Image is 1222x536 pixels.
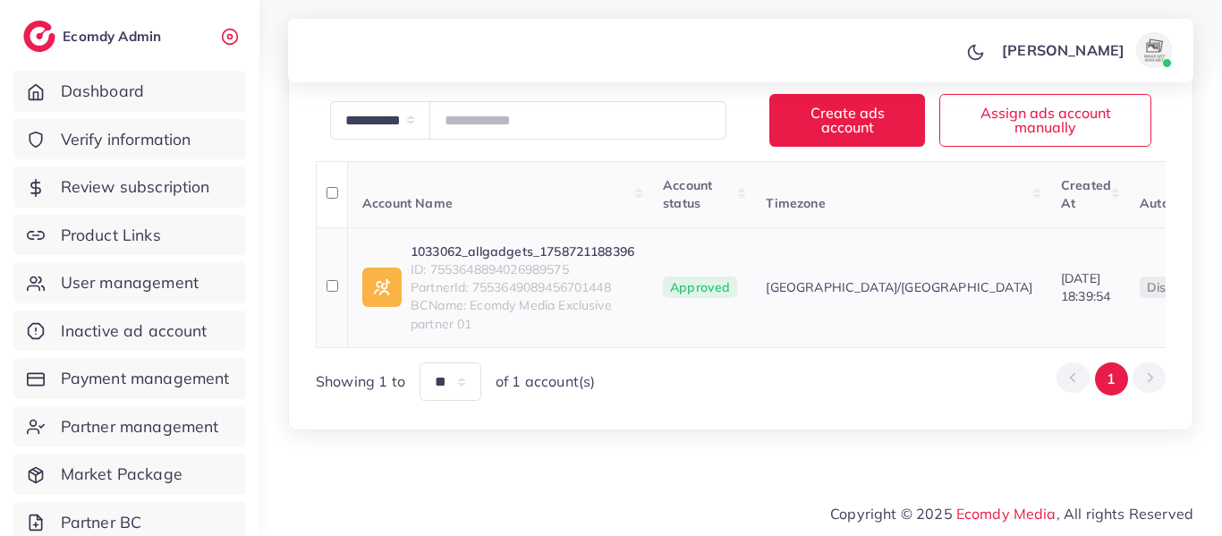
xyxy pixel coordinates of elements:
[61,271,199,294] span: User management
[13,262,246,303] a: User management
[13,406,246,447] a: Partner management
[61,463,182,486] span: Market Package
[766,278,1032,296] span: [GEOGRAPHIC_DATA]/[GEOGRAPHIC_DATA]
[61,367,230,390] span: Payment management
[1136,32,1172,68] img: avatar
[61,511,142,534] span: Partner BC
[411,260,634,278] span: ID: 7553648894026989575
[13,119,246,160] a: Verify information
[663,277,737,298] span: Approved
[316,371,405,392] span: Showing 1 to
[362,268,402,307] img: ic-ad-info.7fc67b75.svg
[939,94,1151,147] button: Assign ads account manually
[1002,39,1124,61] p: [PERSON_NAME]
[13,311,246,352] a: Inactive ad account
[61,224,161,247] span: Product Links
[13,215,246,256] a: Product Links
[23,21,55,52] img: logo
[61,175,210,199] span: Review subscription
[362,195,453,211] span: Account Name
[13,166,246,208] a: Review subscription
[496,371,595,392] span: of 1 account(s)
[992,32,1179,68] a: [PERSON_NAME]avatar
[61,80,144,103] span: Dashboard
[13,358,246,399] a: Payment management
[61,319,208,343] span: Inactive ad account
[61,128,191,151] span: Verify information
[411,278,634,296] span: PartnerId: 7553649089456701448
[766,195,825,211] span: Timezone
[1057,503,1193,524] span: , All rights Reserved
[13,454,246,495] a: Market Package
[830,503,1193,524] span: Copyright © 2025
[411,296,634,333] span: BCName: Ecomdy Media Exclusive partner 01
[769,94,925,147] button: Create ads account
[1140,195,1214,211] span: Auto top-up
[23,21,165,52] a: logoEcomdy Admin
[956,505,1057,523] a: Ecomdy Media
[1061,270,1110,304] span: [DATE] 18:39:54
[1057,362,1166,396] ul: Pagination
[663,177,712,211] span: Account status
[1147,279,1192,295] span: disable
[1061,177,1111,211] span: Created At
[411,242,634,260] a: 1033062_allgadgets_1758721188396
[63,28,165,45] h2: Ecomdy Admin
[1095,362,1128,396] button: Go to page 1
[13,71,246,112] a: Dashboard
[61,415,219,438] span: Partner management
